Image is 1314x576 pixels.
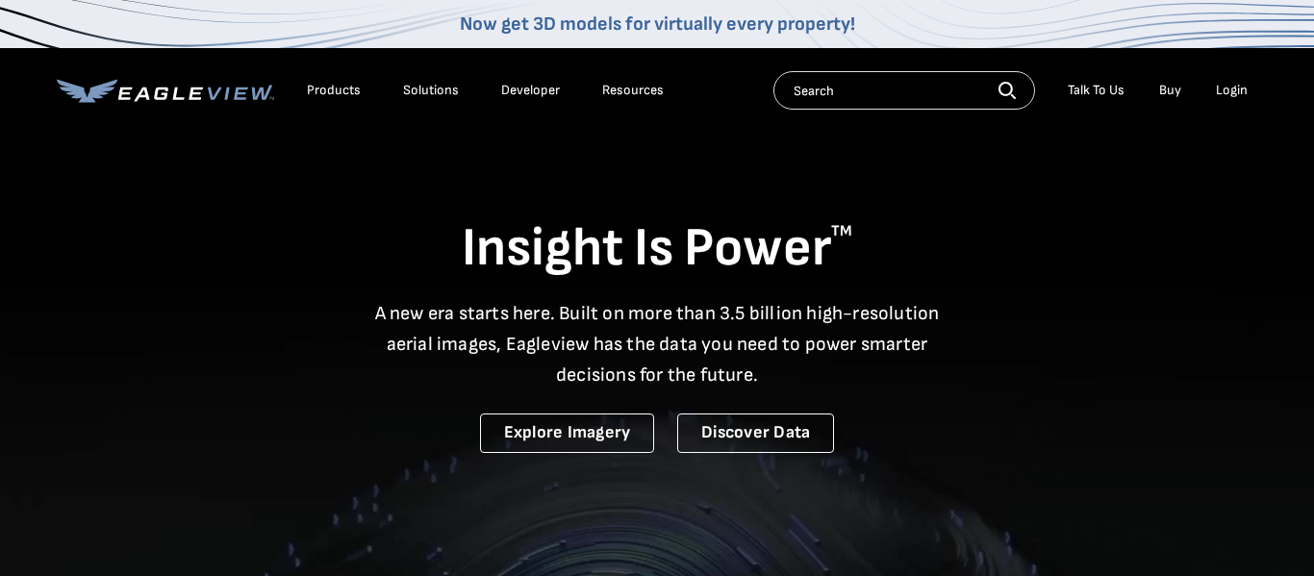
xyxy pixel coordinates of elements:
h1: Insight Is Power [57,215,1257,283]
a: Developer [501,82,560,99]
a: Explore Imagery [480,413,655,453]
p: A new era starts here. Built on more than 3.5 billion high-resolution aerial images, Eagleview ha... [363,298,951,390]
a: Discover Data [677,413,834,453]
div: Login [1216,82,1248,99]
sup: TM [831,222,852,240]
a: Buy [1159,82,1181,99]
div: Products [307,82,361,99]
a: Now get 3D models for virtually every property! [460,13,855,36]
div: Solutions [403,82,459,99]
div: Resources [602,82,664,99]
input: Search [773,71,1035,110]
div: Talk To Us [1068,82,1124,99]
